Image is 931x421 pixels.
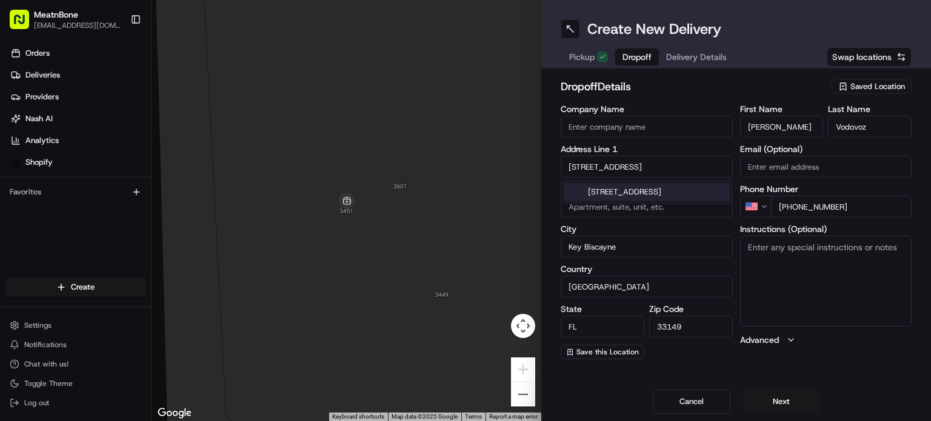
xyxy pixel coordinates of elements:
[32,78,200,90] input: Clear
[740,334,912,346] button: Advanced
[5,277,146,297] button: Create
[5,356,146,373] button: Chat with us!
[850,81,905,92] span: Saved Location
[5,317,146,334] button: Settings
[5,5,125,34] button: MeatnBone[EMAIL_ADDRESS][DOMAIN_NAME]
[740,156,912,177] input: Enter email address
[206,119,221,133] button: Start new chat
[138,187,163,197] span: [DATE]
[25,115,47,137] img: 8571987876998_91fb9ceb93ad5c398215_72.jpg
[771,196,912,217] input: Enter phone number
[12,157,81,167] div: Past conversations
[24,270,93,282] span: Knowledge Base
[132,220,136,230] span: •
[24,398,49,408] span: Log out
[569,51,595,63] span: Pickup
[587,19,721,39] h1: Create New Delivery
[5,394,146,411] button: Log out
[332,413,384,421] button: Keyboard shortcuts
[561,265,733,273] label: Country
[740,116,824,138] input: Enter first name
[511,357,535,382] button: Zoom in
[832,51,892,63] span: Swap locations
[155,405,195,421] img: Google
[25,113,53,124] span: Nash AI
[740,145,912,153] label: Email (Optional)
[561,276,733,297] input: Enter country
[121,300,147,309] span: Pylon
[5,44,151,63] a: Orders
[576,347,639,357] span: Save this Location
[511,382,535,406] button: Zoom out
[24,220,34,230] img: 1736555255976-a54dd68f-1ca7-489b-9aae-adbdc363a1c4
[465,413,482,420] a: Terms (opens in new tab)
[511,314,535,338] button: Map camera controls
[561,105,733,113] label: Company Name
[7,265,98,287] a: 📗Knowledge Base
[25,157,53,168] span: Shopify
[34,21,121,30] span: [EMAIL_ADDRESS][DOMAIN_NAME]
[5,109,151,128] a: Nash AI
[832,78,912,95] button: Saved Location
[622,51,652,63] span: Dropoff
[827,47,912,67] button: Swap locations
[5,153,151,172] a: Shopify
[489,413,538,420] a: Report a map error
[11,157,21,167] img: Shopify logo
[5,336,146,353] button: Notifications
[561,145,733,153] label: Address Line 1
[188,154,221,169] button: See all
[55,127,167,137] div: We're available if you need us!
[740,225,912,233] label: Instructions (Optional)
[12,48,221,67] p: Welcome 👋
[828,105,912,113] label: Last Name
[115,270,195,282] span: API Documentation
[102,271,112,281] div: 💻
[649,305,733,313] label: Zip Code
[561,316,644,337] input: Enter state
[25,70,60,81] span: Deliveries
[155,405,195,421] a: Open this area in Google Maps (opens a new window)
[5,182,146,202] div: Favorites
[666,51,727,63] span: Delivery Details
[5,87,151,107] a: Providers
[98,265,199,287] a: 💻API Documentation
[5,375,146,392] button: Toggle Theme
[561,196,733,217] input: Apartment, suite, unit, etc.
[25,135,59,146] span: Analytics
[34,8,78,21] button: MeatnBone
[12,208,32,232] img: Wisdom Oko
[740,105,824,113] label: First Name
[561,156,733,177] input: Enter address
[24,359,68,369] span: Chat with us!
[653,390,730,414] button: Cancel
[561,236,733,257] input: Enter city
[24,320,52,330] span: Settings
[55,115,199,127] div: Start new chat
[25,48,50,59] span: Orders
[5,65,151,85] a: Deliveries
[12,271,22,281] div: 📗
[38,220,129,230] span: Wisdom [PERSON_NAME]
[561,225,733,233] label: City
[132,187,136,197] span: •
[138,220,163,230] span: [DATE]
[24,188,34,197] img: 1736555255976-a54dd68f-1ca7-489b-9aae-adbdc363a1c4
[24,340,67,350] span: Notifications
[24,379,73,388] span: Toggle Theme
[740,334,779,346] label: Advanced
[5,131,151,150] a: Analytics
[561,180,733,204] div: Suggestions
[85,299,147,309] a: Powered byPylon
[12,115,34,137] img: 1736555255976-a54dd68f-1ca7-489b-9aae-adbdc363a1c4
[740,185,912,193] label: Phone Number
[649,316,733,337] input: Enter zip code
[25,91,59,102] span: Providers
[12,176,32,199] img: Wisdom Oko
[12,12,36,36] img: Nash
[564,183,730,201] div: [STREET_ADDRESS]
[561,305,644,313] label: State
[742,390,820,414] button: Next
[828,116,912,138] input: Enter last name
